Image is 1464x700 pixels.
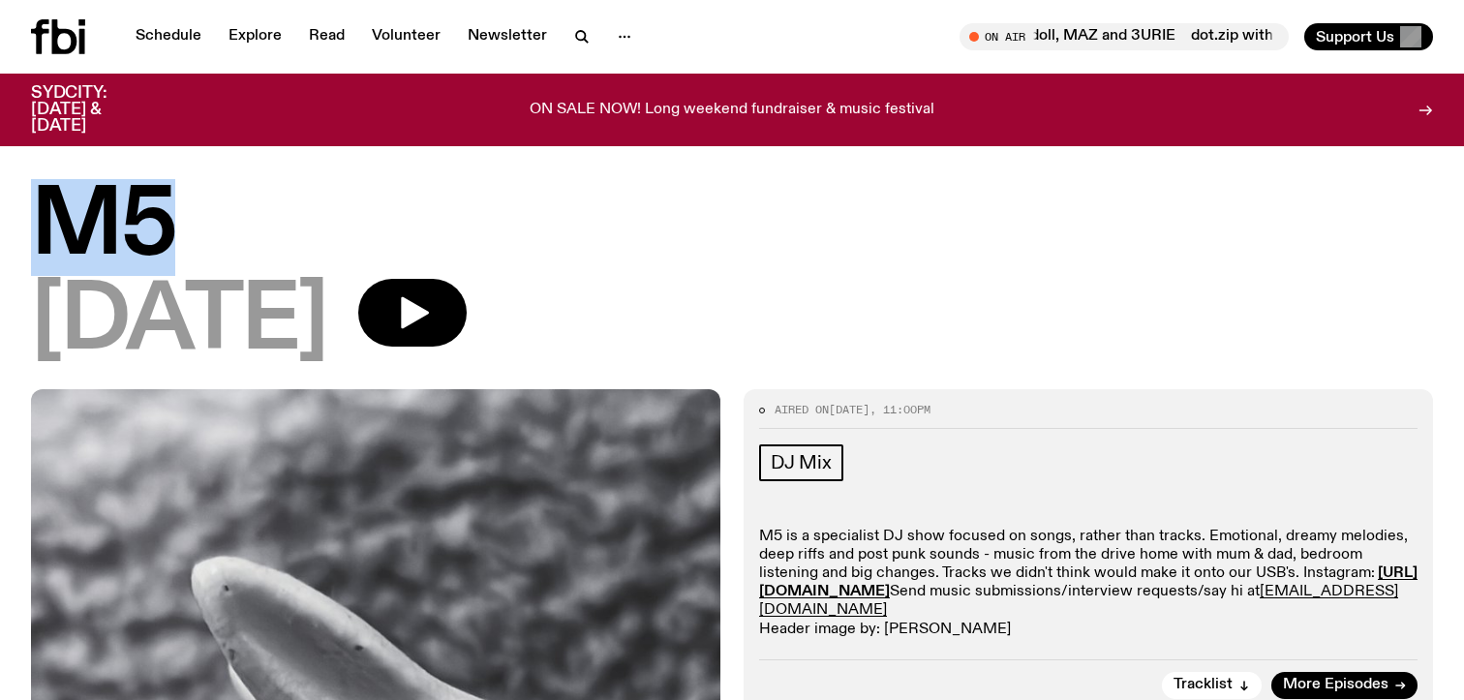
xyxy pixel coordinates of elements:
span: Aired on [775,402,829,417]
span: Support Us [1316,28,1394,46]
a: More Episodes [1271,672,1418,699]
a: Newsletter [456,23,559,50]
button: Tracklist [1162,672,1262,699]
h3: SYDCITY: [DATE] & [DATE] [31,85,155,135]
a: Schedule [124,23,213,50]
button: On Airdot.zip with Crescendoll, MAZ and 3URIEdot.zip with Crescendoll, MAZ and 3URIE [960,23,1289,50]
a: Explore [217,23,293,50]
a: DJ Mix [759,444,843,481]
h1: M5 [31,184,1433,271]
span: [DATE] [829,402,869,417]
span: [DATE] [31,279,327,366]
span: DJ Mix [771,452,832,473]
span: More Episodes [1283,678,1388,692]
button: Support Us [1304,23,1433,50]
p: M5 is a specialist DJ show focused on songs, rather than tracks. Emotional, dreamy melodies, deep... [759,528,1418,639]
a: Volunteer [360,23,452,50]
p: ON SALE NOW! Long weekend fundraiser & music festival [530,102,934,119]
span: Tracklist [1174,678,1233,692]
a: Read [297,23,356,50]
span: , 11:00pm [869,402,930,417]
